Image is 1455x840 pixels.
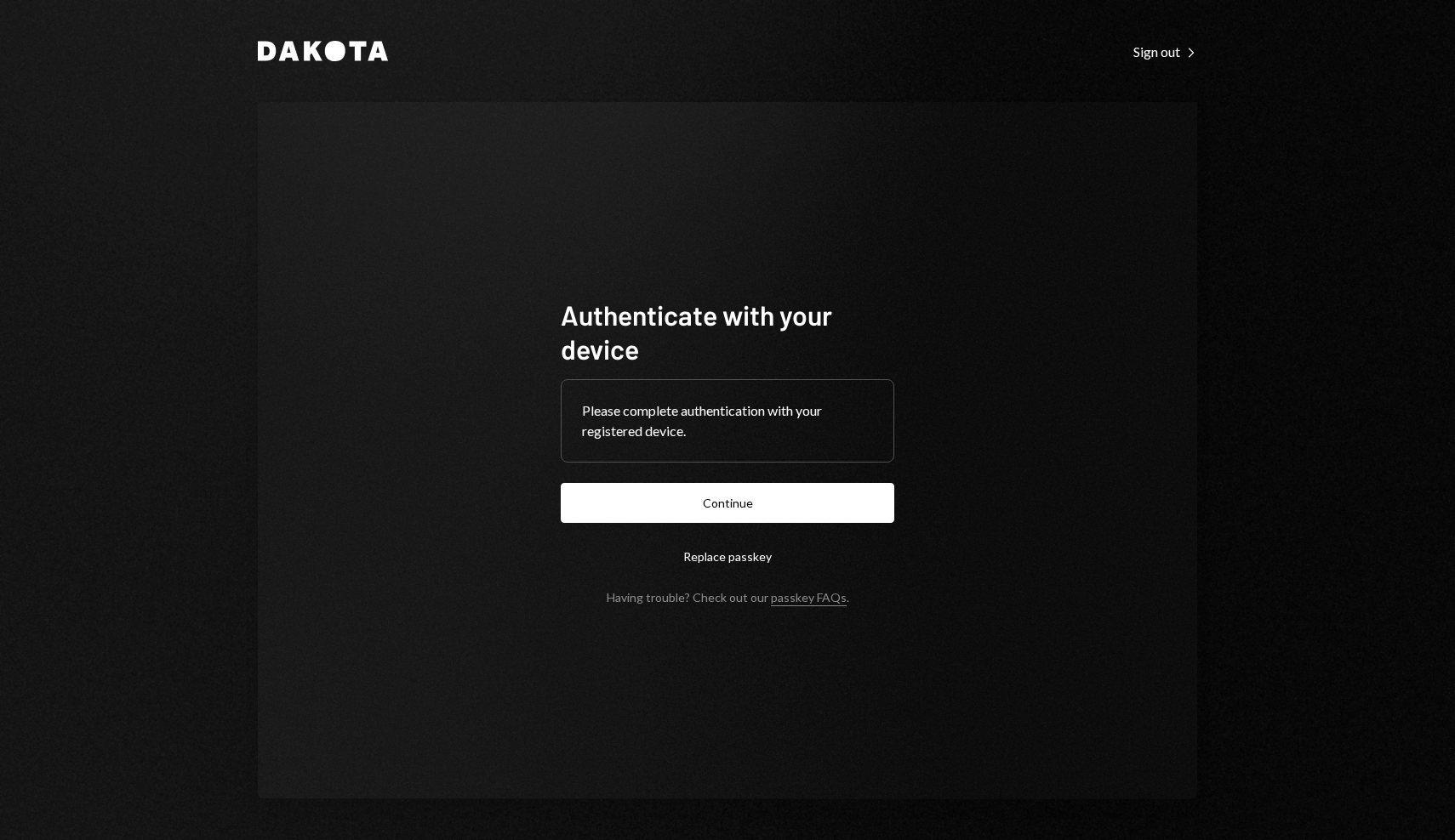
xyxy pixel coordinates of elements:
[1133,43,1197,60] div: Sign out
[1133,42,1197,60] a: Sign out
[607,590,849,604] div: Having trouble? Check out our .
[561,483,894,523] button: Continue
[582,400,873,441] div: Please complete authentication with your registered device.
[561,536,894,576] button: Replace passkey
[561,298,894,366] h1: Authenticate with your device
[771,590,847,606] a: passkey FAQs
